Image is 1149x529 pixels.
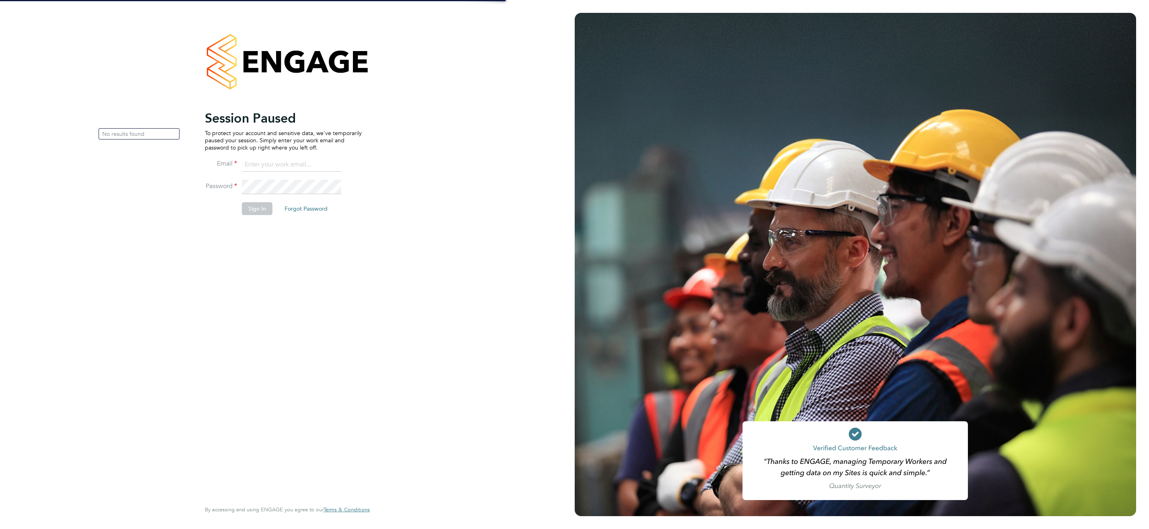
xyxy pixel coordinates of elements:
button: Forgot Password [278,202,334,215]
label: Email [205,160,237,168]
span: By accessing and using ENGAGE you agree to our [205,506,370,513]
button: Sign In [242,202,272,215]
p: To protect your account and sensitive data, we've temporarily paused your session. Simply enter y... [205,129,362,152]
li: No results found [99,129,179,139]
h2: Session Paused [205,110,362,126]
label: Password [205,182,237,191]
input: Enter your work email... [242,158,341,172]
a: Terms & Conditions [324,506,370,513]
